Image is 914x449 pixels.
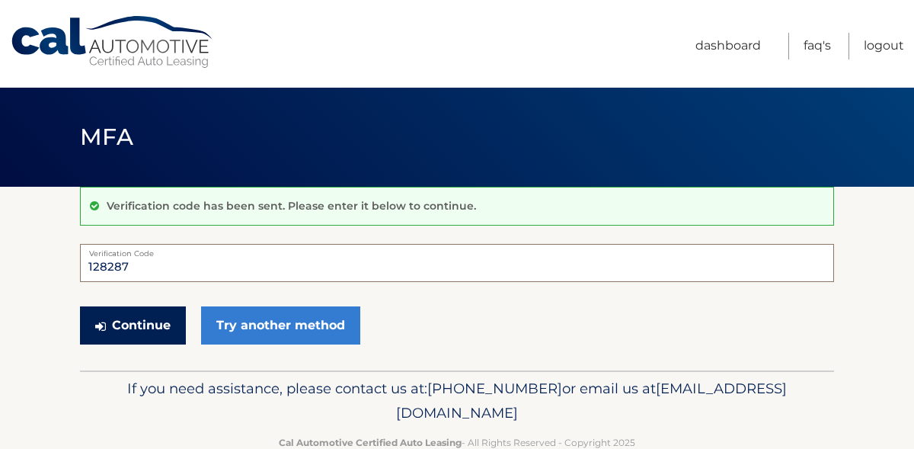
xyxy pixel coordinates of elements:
[695,33,761,59] a: Dashboard
[201,306,360,345] a: Try another method
[279,437,462,448] strong: Cal Automotive Certified Auto Leasing
[427,380,562,397] span: [PHONE_NUMBER]
[804,33,831,59] a: FAQ's
[80,244,834,282] input: Verification Code
[80,244,834,256] label: Verification Code
[396,380,787,422] span: [EMAIL_ADDRESS][DOMAIN_NAME]
[10,15,216,69] a: Cal Automotive
[107,199,476,213] p: Verification code has been sent. Please enter it below to continue.
[90,377,824,425] p: If you need assistance, please contact us at: or email us at
[80,123,133,151] span: MFA
[80,306,186,345] button: Continue
[864,33,904,59] a: Logout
